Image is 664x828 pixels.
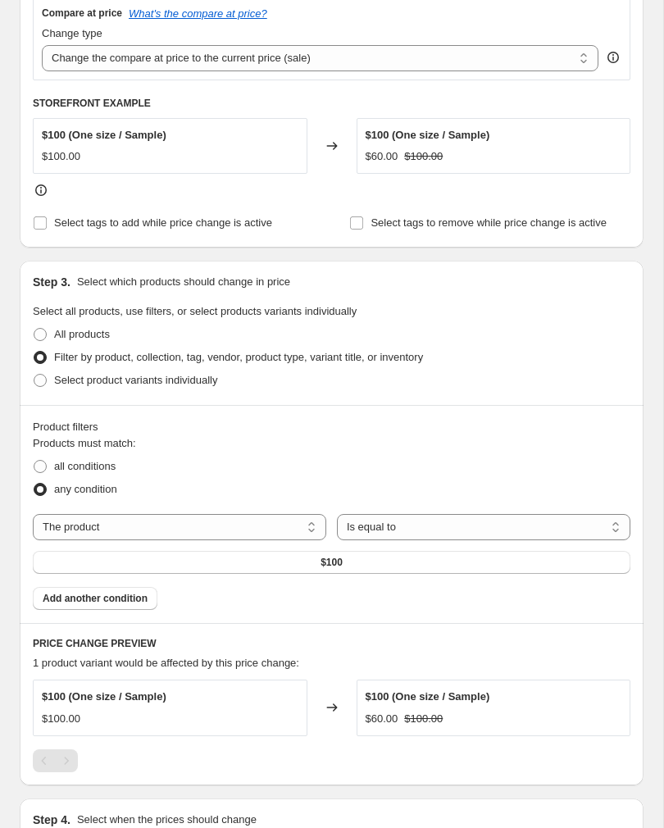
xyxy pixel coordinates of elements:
div: $100.00 [42,148,80,165]
span: Filter by product, collection, tag, vendor, product type, variant title, or inventory [54,351,423,363]
span: $100 (One size / Sample) [42,690,166,703]
span: $100 (One size / Sample) [366,129,490,141]
span: $100 [321,556,343,569]
div: Product filters [33,419,630,435]
span: Select product variants individually [54,374,217,386]
strike: $100.00 [404,711,443,727]
span: $100 (One size / Sample) [42,129,166,141]
span: all conditions [54,460,116,472]
span: Select tags to add while price change is active [54,216,272,229]
button: Add another condition [33,587,157,610]
p: Select which products should change in price [77,274,290,290]
span: 1 product variant would be affected by this price change: [33,657,299,669]
h3: Compare at price [42,7,122,20]
p: Select when the prices should change [77,812,257,828]
span: Select all products, use filters, or select products variants individually [33,305,357,317]
div: $60.00 [366,148,398,165]
button: What's the compare at price? [129,7,267,20]
div: $100.00 [42,711,80,727]
span: any condition [54,483,117,495]
span: $100 (One size / Sample) [366,690,490,703]
h6: STOREFRONT EXAMPLE [33,97,630,110]
span: Change type [42,27,102,39]
button: $100 [33,551,630,574]
div: $60.00 [366,711,398,727]
nav: Pagination [33,749,78,772]
h6: PRICE CHANGE PREVIEW [33,637,630,650]
span: Products must match: [33,437,136,449]
span: Add another condition [43,592,148,605]
span: Select tags to remove while price change is active [371,216,607,229]
strike: $100.00 [404,148,443,165]
div: help [605,49,621,66]
h2: Step 3. [33,274,70,290]
h2: Step 4. [33,812,70,828]
span: All products [54,328,110,340]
